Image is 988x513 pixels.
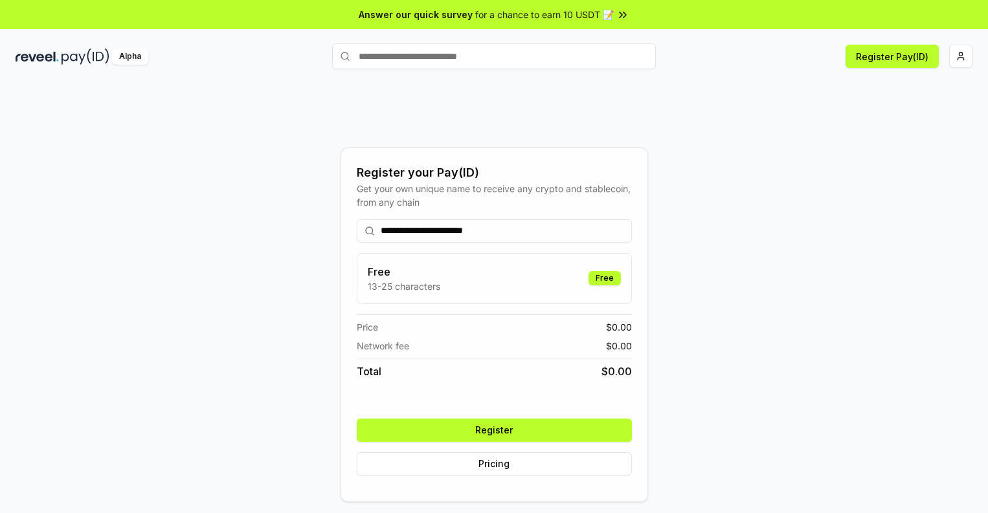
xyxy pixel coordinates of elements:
[601,364,632,379] span: $ 0.00
[357,182,632,209] div: Get your own unique name to receive any crypto and stablecoin, from any chain
[589,271,621,285] div: Free
[357,339,409,353] span: Network fee
[846,45,939,68] button: Register Pay(ID)
[357,419,632,442] button: Register
[357,364,381,379] span: Total
[475,8,614,21] span: for a chance to earn 10 USDT 📝
[359,8,473,21] span: Answer our quick survey
[16,49,59,65] img: reveel_dark
[357,452,632,475] button: Pricing
[368,264,440,279] h3: Free
[357,320,378,334] span: Price
[357,164,632,182] div: Register your Pay(ID)
[112,49,148,65] div: Alpha
[606,339,632,353] span: $ 0.00
[606,320,632,334] span: $ 0.00
[62,49,109,65] img: pay_id
[368,279,440,293] p: 13-25 characters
